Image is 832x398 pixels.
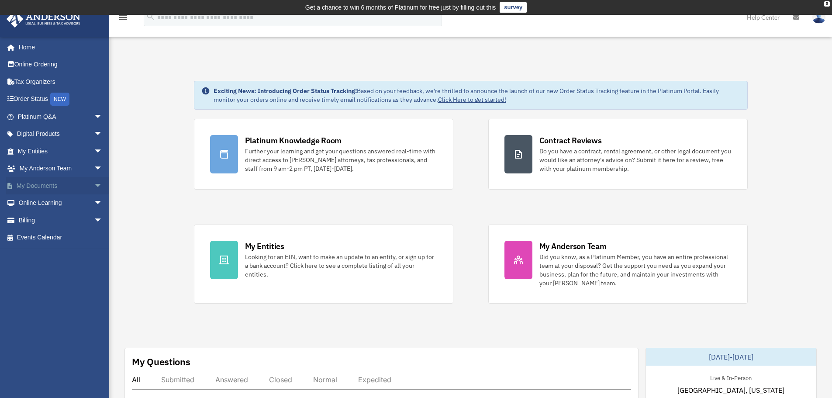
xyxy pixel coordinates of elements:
[6,211,116,229] a: Billingarrow_drop_down
[677,385,784,395] span: [GEOGRAPHIC_DATA], [US_STATE]
[132,355,190,368] div: My Questions
[161,375,194,384] div: Submitted
[812,11,825,24] img: User Pic
[214,87,740,104] div: Based on your feedback, we're thrilled to announce the launch of our new Order Status Tracking fe...
[6,229,116,246] a: Events Calendar
[118,15,128,23] a: menu
[6,73,116,90] a: Tax Organizers
[6,90,116,108] a: Order StatusNEW
[50,93,69,106] div: NEW
[245,147,437,173] div: Further your learning and get your questions answered real-time with direct access to [PERSON_NAM...
[539,147,732,173] div: Do you have a contract, rental agreement, or other legal document you would like an attorney's ad...
[305,2,496,13] div: Get a chance to win 6 months of Platinum for free just by filling out this
[94,160,111,178] span: arrow_drop_down
[358,375,391,384] div: Expedited
[94,108,111,126] span: arrow_drop_down
[539,135,602,146] div: Contract Reviews
[646,348,816,366] div: [DATE]-[DATE]
[94,125,111,143] span: arrow_drop_down
[6,194,116,212] a: Online Learningarrow_drop_down
[6,38,111,56] a: Home
[118,12,128,23] i: menu
[539,241,607,252] div: My Anderson Team
[6,177,116,194] a: My Documentsarrow_drop_down
[94,142,111,160] span: arrow_drop_down
[146,12,155,21] i: search
[194,225,453,304] a: My Entities Looking for an EIN, want to make an update to an entity, or sign up for a bank accoun...
[132,375,140,384] div: All
[214,87,357,95] strong: Exciting News: Introducing Order Status Tracking!
[539,253,732,287] div: Did you know, as a Platinum Member, you have an entire professional team at your disposal? Get th...
[245,135,342,146] div: Platinum Knowledge Room
[824,1,830,7] div: close
[194,119,453,190] a: Platinum Knowledge Room Further your learning and get your questions answered real-time with dire...
[6,125,116,143] a: Digital Productsarrow_drop_down
[438,96,506,104] a: Click Here to get started!
[269,375,292,384] div: Closed
[500,2,527,13] a: survey
[488,119,748,190] a: Contract Reviews Do you have a contract, rental agreement, or other legal document you would like...
[94,194,111,212] span: arrow_drop_down
[245,253,437,279] div: Looking for an EIN, want to make an update to an entity, or sign up for a bank account? Click her...
[6,108,116,125] a: Platinum Q&Aarrow_drop_down
[94,177,111,195] span: arrow_drop_down
[6,142,116,160] a: My Entitiesarrow_drop_down
[245,241,284,252] div: My Entities
[488,225,748,304] a: My Anderson Team Did you know, as a Platinum Member, you have an entire professional team at your...
[215,375,248,384] div: Answered
[6,160,116,177] a: My Anderson Teamarrow_drop_down
[94,211,111,229] span: arrow_drop_down
[6,56,116,73] a: Online Ordering
[313,375,337,384] div: Normal
[703,373,759,382] div: Live & In-Person
[4,10,83,28] img: Anderson Advisors Platinum Portal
